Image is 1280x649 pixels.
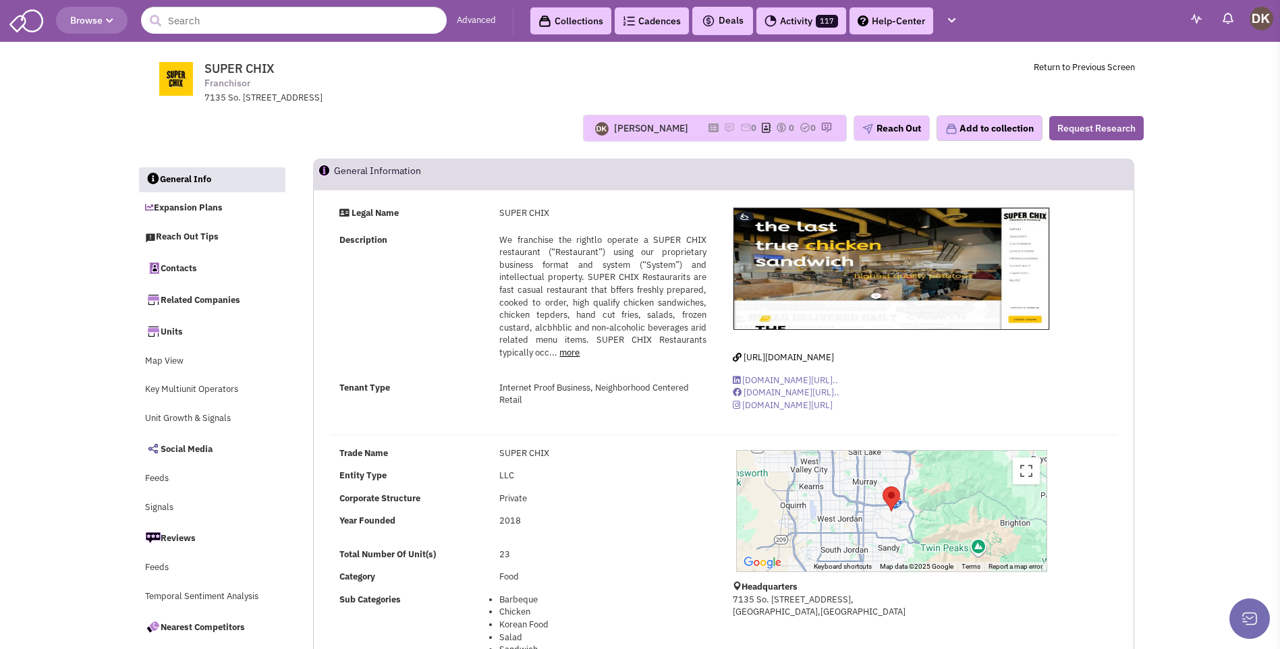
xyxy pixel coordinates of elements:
[138,613,285,641] a: Nearest Competitors
[339,515,395,526] b: Year Founded
[744,351,834,363] span: [URL][DOMAIN_NAME]
[530,7,611,34] a: Collections
[733,399,833,411] a: [DOMAIN_NAME][URL]
[764,15,777,27] img: Activity.png
[862,123,873,134] img: plane.png
[491,571,715,584] div: Food
[339,548,436,560] b: Total Number Of Unit(s)
[499,619,706,631] li: Korean Food
[339,492,420,504] b: Corporate Structure
[138,434,285,463] a: Social Media
[733,594,1050,619] p: 7135 So. [STREET_ADDRESS], [GEOGRAPHIC_DATA],[GEOGRAPHIC_DATA]
[1034,61,1135,73] a: Return to Previous Screen
[742,581,798,592] b: Headquarters
[499,234,706,358] span: We franchise the rightlo operate a SUPER CHIX restaurant (“Restaurant”) using our proprietary bus...
[1013,457,1040,484] button: Toggle fullscreen view
[744,387,839,398] span: [DOMAIN_NAME][URL]..
[499,606,706,619] li: Chicken
[499,631,706,644] li: Salad
[334,159,421,189] h2: General Information
[204,61,275,76] span: SUPER CHIX
[1049,116,1144,140] button: Request Research
[138,377,285,403] a: Key Multiunit Operators
[138,466,285,492] a: Feeds
[204,92,557,105] div: 7135 So. [STREET_ADDRESS]
[756,7,846,34] a: Activity117
[733,387,839,398] a: [DOMAIN_NAME][URL]..
[138,196,285,221] a: Expansion Plans
[733,351,834,363] a: [URL][DOMAIN_NAME]
[499,594,706,606] li: Barbeque
[141,7,447,34] input: Search
[989,563,1042,570] a: Report a map error
[138,555,285,581] a: Feeds
[810,122,816,134] span: 0
[538,15,551,28] img: icon-collection-lavender-black.svg
[614,121,688,135] div: [PERSON_NAME]
[740,554,785,571] img: Google
[491,382,715,407] div: Internet Proof Business, Neighborhood Centered Retail
[559,347,580,358] a: more
[138,524,285,552] a: Reviews
[814,562,872,571] button: Keyboard shortcuts
[789,122,794,134] span: 0
[702,14,744,26] span: Deals
[339,234,387,246] strong: Description
[821,122,832,133] img: research-icon.png
[615,7,689,34] a: Cadences
[751,122,756,134] span: 0
[742,399,833,411] span: [DOMAIN_NAME][URL]
[491,515,715,528] div: 2018
[56,7,128,34] button: Browse
[138,285,285,314] a: Related Companies
[1250,7,1273,30] img: Donnie Keller
[880,563,953,570] span: Map data ©2025 Google
[858,16,868,26] img: help.png
[204,76,250,90] span: Franchisor
[623,16,635,26] img: Cadences_logo.png
[138,254,285,282] a: Contacts
[138,406,285,432] a: Unit Growth & Signals
[339,571,375,582] b: Category
[776,122,787,133] img: icon-dealamount.png
[491,470,715,482] div: LLC
[850,7,933,34] a: Help-Center
[962,563,980,570] a: Terms (opens in new tab)
[339,470,387,481] b: Entity Type
[883,486,900,511] div: SUPER CHIX
[457,14,496,27] a: Advanced
[742,374,838,386] span: [DOMAIN_NAME][URL]..
[352,207,399,219] strong: Legal Name
[138,317,285,345] a: Units
[139,167,286,193] a: General Info
[138,584,285,610] a: Temporal Sentiment Analysis
[339,382,390,393] strong: Tenant Type
[800,122,810,133] img: TaskCount.png
[733,374,838,386] a: [DOMAIN_NAME][URL]..
[70,14,113,26] span: Browse
[138,225,285,250] a: Reach Out Tips
[740,554,785,571] a: Open this area in Google Maps (opens a new window)
[702,13,715,29] img: icon-deals.svg
[491,447,715,460] div: SUPER CHIX
[339,594,401,605] b: Sub Categories
[138,495,285,521] a: Signals
[945,123,957,135] img: icon-collection-lavender.png
[9,7,43,32] img: SmartAdmin
[698,12,748,30] button: Deals
[937,115,1042,141] button: Add to collection
[740,122,751,133] img: icon-email-active-16.png
[733,208,1049,330] img: SUPER CHIX
[138,349,285,374] a: Map View
[339,447,388,459] b: Trade Name
[491,207,715,220] div: SUPER CHIX
[816,15,838,28] span: 117
[491,548,715,561] div: 23
[724,122,735,133] img: icon-note.png
[491,492,715,505] div: Private
[854,115,930,141] button: Reach Out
